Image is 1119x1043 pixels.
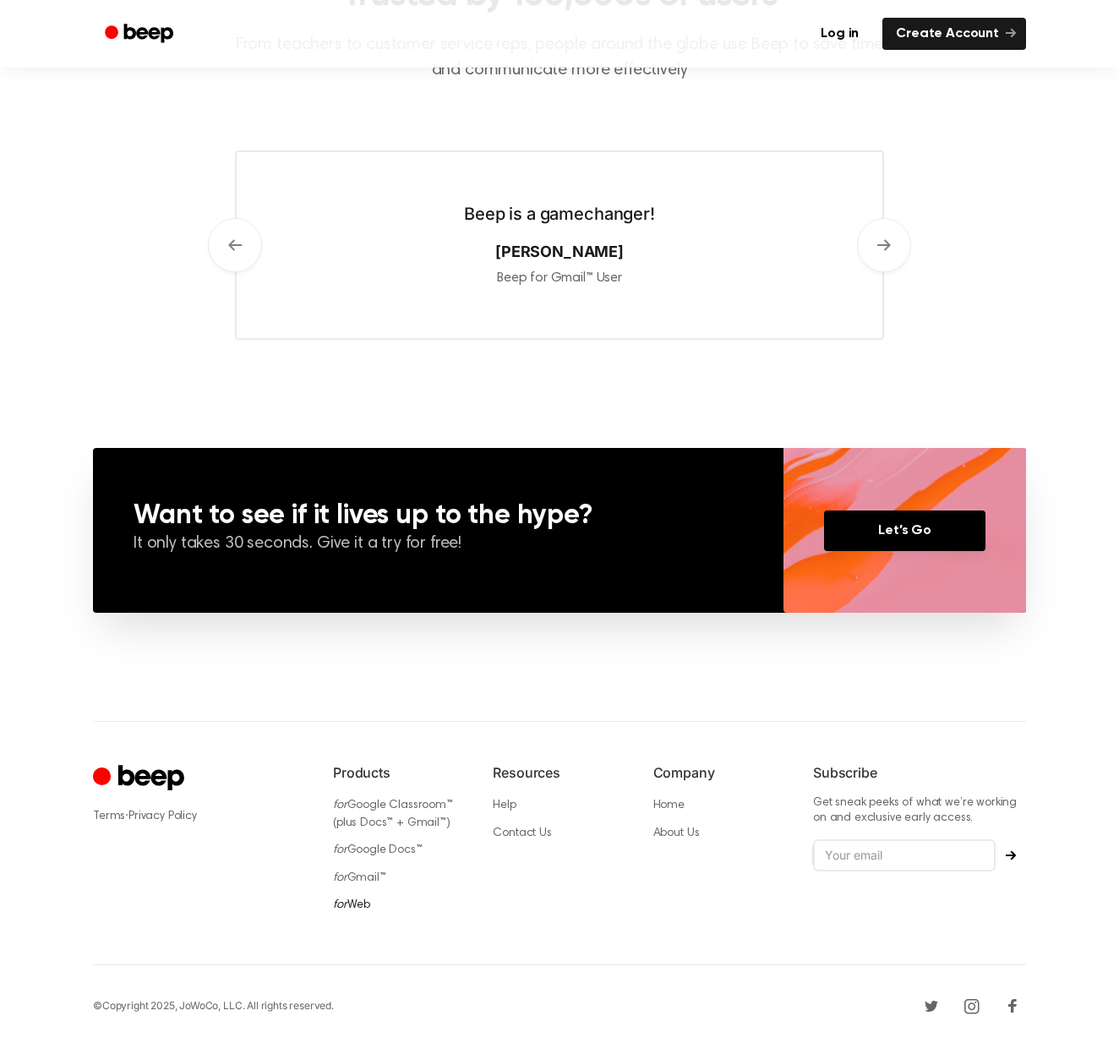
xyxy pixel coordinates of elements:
a: Cruip [93,762,188,795]
p: Get sneak peeks of what we’re working on and exclusive early access. [813,796,1026,826]
i: for [333,800,347,811]
a: Twitter [918,992,945,1019]
a: Let’s Go [824,511,985,551]
a: Create Account [882,18,1026,50]
a: Instagram [958,992,985,1019]
p: It only takes 30 seconds. Give it a try for free! [134,532,743,556]
span: Beep for Gmail™ User [497,271,622,285]
a: Log in [807,18,872,50]
a: forGoogle Docs™ [333,844,423,856]
input: Your email [813,839,996,871]
a: Beep [93,18,188,51]
a: forGmail™ [333,872,386,884]
a: Contact Us [493,827,551,839]
i: for [333,899,347,911]
a: About Us [653,827,700,839]
a: Privacy Policy [128,811,197,822]
a: Facebook [999,992,1026,1019]
h6: Subscribe [813,762,1026,783]
a: forGoogle Classroom™ (plus Docs™ + Gmail™) [333,800,453,829]
div: © Copyright 2025, JoWoCo, LLC. All rights reserved. [93,998,334,1013]
button: Subscribe [996,850,1026,860]
div: · [93,807,306,825]
h6: Products [333,762,466,783]
a: Home [653,800,685,811]
a: forWeb [333,899,370,911]
h6: Company [653,762,786,783]
h3: Want to see if it lives up to the hype? [134,502,743,529]
h6: Resources [493,762,625,783]
a: Help [493,800,516,811]
cite: [PERSON_NAME] [464,240,654,263]
a: Terms [93,811,125,822]
i: for [333,872,347,884]
blockquote: Beep is a gamechanger! [464,201,654,227]
i: for [333,844,347,856]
